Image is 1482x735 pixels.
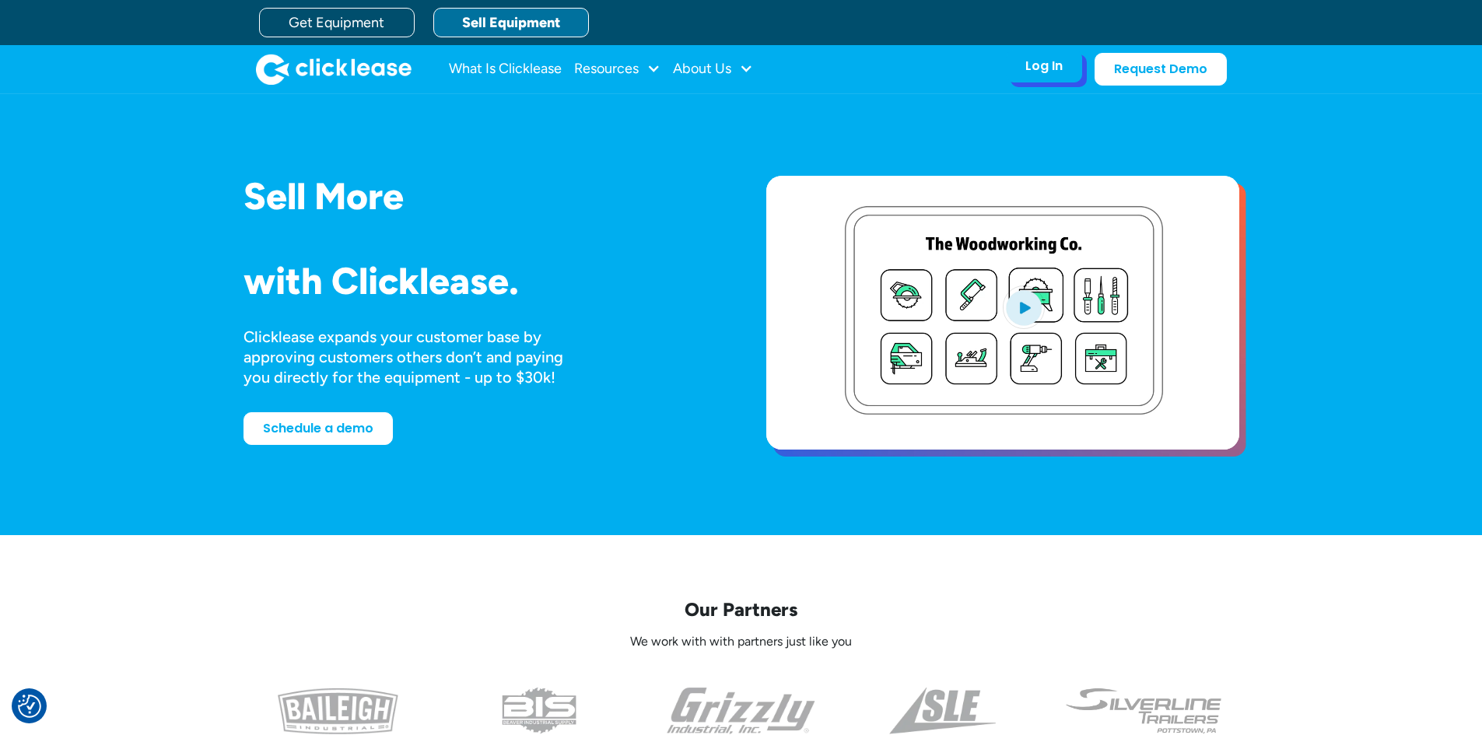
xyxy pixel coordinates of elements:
[449,54,562,85] a: What Is Clicklease
[278,688,398,734] img: baileigh logo
[243,261,716,302] h1: with Clicklease.
[1064,688,1224,734] img: undefined
[18,695,41,718] img: Revisit consent button
[1095,53,1227,86] a: Request Demo
[1003,285,1045,329] img: Blue play button logo on a light blue circular background
[243,634,1239,650] p: We work with with partners just like you
[243,412,393,445] a: Schedule a demo
[574,54,660,85] div: Resources
[259,8,415,37] a: Get Equipment
[1025,58,1063,74] div: Log In
[889,688,996,734] img: a black and white photo of the side of a triangle
[243,176,716,217] h1: Sell More
[673,54,753,85] div: About Us
[433,8,589,37] a: Sell Equipment
[243,597,1239,621] p: Our Partners
[766,176,1239,450] a: open lightbox
[256,54,412,85] a: home
[243,327,592,387] div: Clicklease expands your customer base by approving customers others don’t and paying you directly...
[667,688,815,734] img: the grizzly industrial inc logo
[256,54,412,85] img: Clicklease logo
[502,688,576,734] img: the logo for beaver industrial supply
[18,695,41,718] button: Consent Preferences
